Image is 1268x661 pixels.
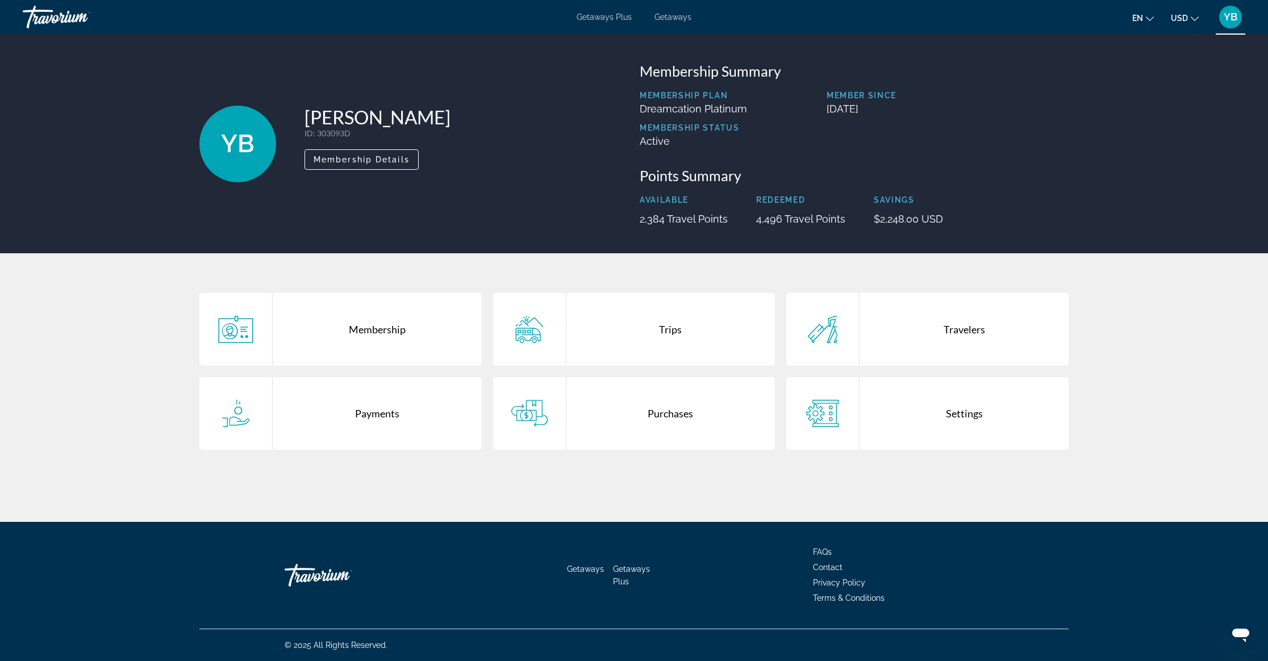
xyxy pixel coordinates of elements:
a: Membership [199,293,482,366]
span: ID [305,128,313,138]
p: Active [640,135,747,147]
span: en [1132,14,1143,23]
a: Terms & Conditions [813,593,885,603]
a: Travorium [23,2,136,32]
span: Membership Details [314,155,410,164]
button: Change language [1132,10,1154,26]
div: Trips [566,293,775,366]
p: 2,384 Travel Points [640,213,728,225]
span: YB [1224,11,1237,23]
div: Payments [273,377,482,450]
p: : 303093D [305,128,451,138]
div: Travelers [860,293,1069,366]
div: Settings [860,377,1069,450]
h3: Points Summary [640,167,1069,184]
p: Membership Plan [640,91,747,100]
p: Available [640,195,728,204]
iframe: Button to launch messaging window [1223,616,1259,652]
a: Privacy Policy [813,578,865,587]
h3: Membership Summary [640,62,1069,80]
a: Getaways [654,12,691,22]
a: FAQs [813,547,832,557]
p: $2,248.00 USD [874,213,943,225]
p: [DATE] [827,103,1069,115]
a: Purchases [493,377,775,450]
p: Dreamcation Platinum [640,103,747,115]
a: Trips [493,293,775,366]
p: 4,496 Travel Points [756,213,845,225]
div: Purchases [566,377,775,450]
p: Membership Status [640,123,747,132]
a: Getaways Plus [577,12,632,22]
span: © 2025 All Rights Reserved. [285,641,387,650]
button: User Menu [1216,5,1245,29]
a: Getaways [567,564,604,574]
a: Travorium [285,558,398,592]
span: USD [1171,14,1188,23]
p: Savings [874,195,943,204]
a: Contact [813,563,842,572]
button: Change currency [1171,10,1199,26]
a: Payments [199,377,482,450]
p: Member Since [827,91,1069,100]
div: Membership [273,293,482,366]
a: Membership Details [305,152,419,164]
a: Getaways Plus [613,564,650,586]
span: YB [221,129,255,158]
a: Travelers [786,293,1069,366]
p: Redeemed [756,195,845,204]
a: Settings [786,377,1069,450]
h1: [PERSON_NAME] [305,106,451,128]
button: Membership Details [305,149,419,170]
